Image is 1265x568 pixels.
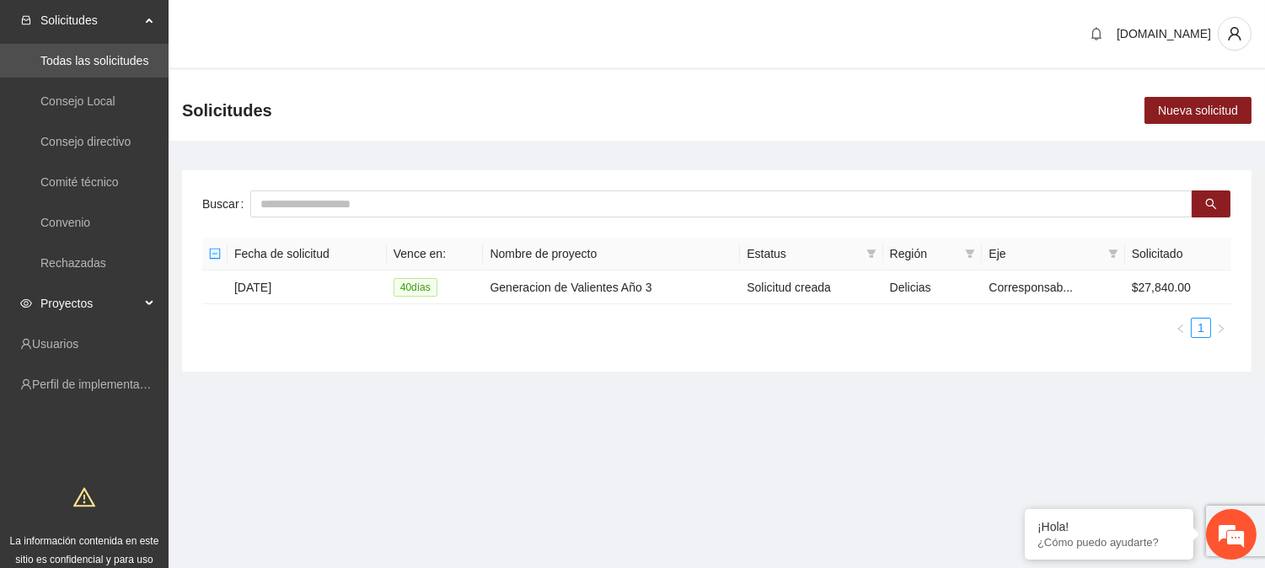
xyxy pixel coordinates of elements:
[40,175,119,189] a: Comité técnico
[20,297,32,309] span: eye
[40,256,106,270] a: Rechazadas
[1084,27,1109,40] span: bell
[1144,97,1252,124] button: Nueva solicitud
[40,216,90,229] a: Convenio
[40,287,140,320] span: Proyectos
[1176,324,1186,334] span: left
[1191,318,1211,338] li: 1
[1211,318,1231,338] li: Next Page
[866,249,876,259] span: filter
[1108,249,1118,259] span: filter
[40,3,140,37] span: Solicitudes
[747,244,859,263] span: Estatus
[740,271,882,304] td: Solicitud creada
[483,271,740,304] td: Generacion de Valientes Año 3
[1192,190,1230,217] button: search
[1037,520,1181,533] div: ¡Hola!
[40,54,148,67] a: Todas las solicitudes
[1192,319,1210,337] a: 1
[228,238,387,271] th: Fecha de solicitud
[1171,318,1191,338] li: Previous Page
[182,97,272,124] span: Solicitudes
[40,94,115,108] a: Consejo Local
[1125,238,1231,271] th: Solicitado
[73,486,95,508] span: warning
[890,244,959,263] span: Región
[1219,26,1251,41] span: user
[962,241,978,266] span: filter
[1117,27,1211,40] span: [DOMAIN_NAME]
[387,238,484,271] th: Vence en:
[1216,324,1226,334] span: right
[965,249,975,259] span: filter
[1037,536,1181,549] p: ¿Cómo puedo ayudarte?
[1171,318,1191,338] button: left
[32,378,163,391] a: Perfil de implementadora
[32,337,78,351] a: Usuarios
[1105,241,1122,266] span: filter
[1158,101,1238,120] span: Nueva solicitud
[863,241,880,266] span: filter
[883,271,983,304] td: Delicias
[989,281,1073,294] span: Corresponsab...
[228,271,387,304] td: [DATE]
[1083,20,1110,47] button: bell
[1125,271,1231,304] td: $27,840.00
[394,278,437,297] span: 40 día s
[40,135,131,148] a: Consejo directivo
[1218,17,1252,51] button: user
[989,244,1101,263] span: Eje
[483,238,740,271] th: Nombre de proyecto
[1205,198,1217,212] span: search
[1211,318,1231,338] button: right
[202,190,250,217] label: Buscar
[20,14,32,26] span: inbox
[209,248,221,260] span: minus-square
